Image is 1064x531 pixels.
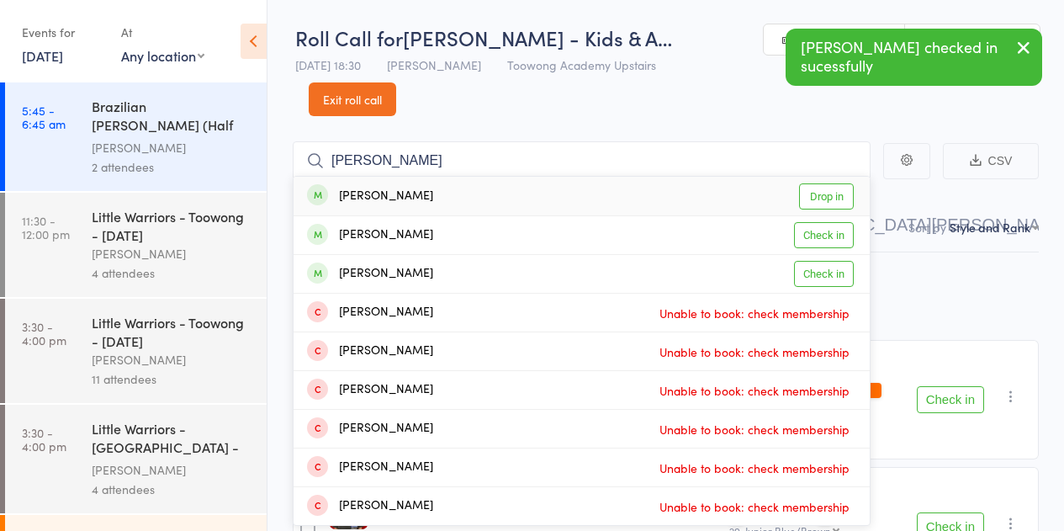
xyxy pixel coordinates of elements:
[799,183,854,210] a: Drop in
[307,342,433,361] div: [PERSON_NAME]
[5,405,267,513] a: 3:30 -4:00 pmLittle Warriors - [GEOGRAPHIC_DATA] - [DATE][PERSON_NAME]4 attendees
[22,19,104,46] div: Events for
[5,82,267,191] a: 5:45 -6:45 amBrazilian [PERSON_NAME] (Half Guard) - Toowong - [DATE][PERSON_NAME]2 attendees
[655,339,854,364] span: Unable to book: check membership
[295,56,361,73] span: [DATE] 18:30
[92,350,252,369] div: [PERSON_NAME]
[950,219,1030,236] div: Style and Rank
[121,19,204,46] div: At
[5,299,267,403] a: 3:30 -4:00 pmLittle Warriors - Toowong - [DATE][PERSON_NAME]11 attendees
[92,244,252,263] div: [PERSON_NAME]
[92,138,252,157] div: [PERSON_NAME]
[655,417,854,442] span: Unable to book: check membership
[92,369,252,389] div: 11 attendees
[655,378,854,403] span: Unable to book: check membership
[307,226,433,245] div: [PERSON_NAME]
[307,496,433,516] div: [PERSON_NAME]
[92,263,252,283] div: 4 attendees
[908,219,946,236] label: Sort by
[307,419,433,438] div: [PERSON_NAME]
[92,419,252,460] div: Little Warriors - [GEOGRAPHIC_DATA] - [DATE]
[655,300,854,326] span: Unable to book: check membership
[307,303,433,322] div: [PERSON_NAME]
[507,56,656,73] span: Toowong Academy Upstairs
[5,193,267,297] a: 11:30 -12:00 pmLittle Warriors - Toowong - [DATE][PERSON_NAME]4 attendees
[307,187,433,206] div: [PERSON_NAME]
[92,207,252,244] div: Little Warriors - Toowong - [DATE]
[92,480,252,499] div: 4 attendees
[794,222,854,248] a: Check in
[92,313,252,350] div: Little Warriors - Toowong - [DATE]
[22,46,63,65] a: [DATE]
[387,56,481,73] span: [PERSON_NAME]
[22,104,66,130] time: 5:45 - 6:45 am
[307,380,433,400] div: [PERSON_NAME]
[309,82,396,116] a: Exit roll call
[655,494,854,519] span: Unable to book: check membership
[92,460,252,480] div: [PERSON_NAME]
[121,46,204,65] div: Any location
[307,264,433,284] div: [PERSON_NAME]
[786,29,1042,86] div: [PERSON_NAME] checked in sucessfully
[403,24,672,51] span: [PERSON_NAME] - Kids & A…
[655,455,854,481] span: Unable to book: check membership
[295,24,403,51] span: Roll Call for
[794,261,854,287] a: Check in
[22,320,66,347] time: 3:30 - 4:00 pm
[92,97,252,138] div: Brazilian [PERSON_NAME] (Half Guard) - Toowong - [DATE]
[22,214,70,241] time: 11:30 - 12:00 pm
[917,386,984,413] button: Check in
[293,141,871,180] input: Search by name
[92,157,252,177] div: 2 attendees
[307,458,433,477] div: [PERSON_NAME]
[22,426,66,453] time: 3:30 - 4:00 pm
[943,143,1039,179] button: CSV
